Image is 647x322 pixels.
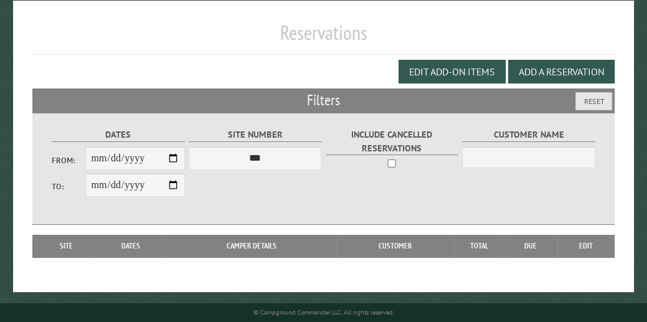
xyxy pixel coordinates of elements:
th: Camper Details [167,235,336,257]
label: Include Cancelled Reservations [326,128,458,155]
th: Total [454,235,504,257]
th: Due [504,235,557,257]
h2: Filters [32,88,615,112]
button: Edit Add-on Items [399,60,506,83]
th: Edit [557,235,615,257]
th: Site [39,235,94,257]
label: To: [52,181,85,192]
button: Reset [575,92,612,110]
h1: Reservations [32,21,615,55]
small: © Campground Commander LLC. All rights reserved. [253,308,394,316]
label: Dates [52,128,184,142]
button: Add a Reservation [508,60,615,83]
label: From: [52,154,85,166]
th: Customer [336,235,454,257]
label: Site Number [189,128,321,142]
label: Customer Name [462,128,595,142]
th: Dates [94,235,167,257]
